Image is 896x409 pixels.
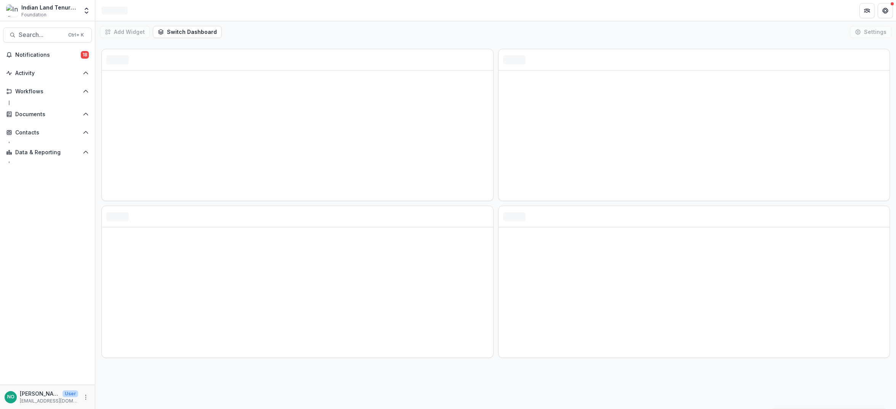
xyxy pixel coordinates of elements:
p: [EMAIL_ADDRESS][DOMAIN_NAME] [20,398,78,404]
div: Indian Land Tenure Foundation [21,3,78,11]
button: Switch Dashboard [153,26,222,38]
span: Notifications [15,52,81,58]
span: Activity [15,70,80,77]
p: User [63,390,78,397]
button: Open entity switcher [81,3,92,18]
button: Open Activity [3,67,92,79]
nav: breadcrumb [98,5,131,16]
button: Search... [3,27,92,43]
div: Nicole Olson [7,395,14,399]
span: Contacts [15,129,80,136]
span: Search... [19,31,64,38]
button: Settings [850,26,891,38]
button: Notifications18 [3,49,92,61]
p: [PERSON_NAME] [20,390,59,398]
button: More [81,393,90,402]
button: Open Contacts [3,126,92,139]
button: Partners [859,3,875,18]
span: Data & Reporting [15,149,80,156]
button: Add Widget [100,26,150,38]
button: Get Help [878,3,893,18]
span: Foundation [21,11,46,18]
button: Open Data & Reporting [3,146,92,158]
img: Indian Land Tenure Foundation [6,5,18,17]
button: Open Documents [3,108,92,120]
span: Documents [15,111,80,118]
span: 18 [81,51,89,59]
div: Ctrl + K [67,31,85,39]
button: Open Workflows [3,85,92,97]
span: Workflows [15,88,80,95]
